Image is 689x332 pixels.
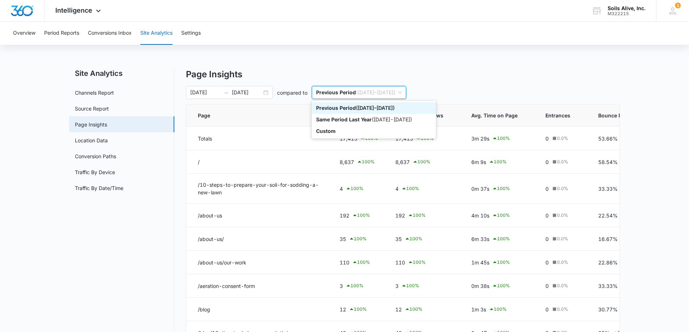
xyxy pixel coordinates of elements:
div: 100 % [408,211,426,220]
div: 100 % [401,281,419,290]
td: / [186,150,331,174]
div: 53.66% [598,134,640,143]
div: 110 [395,258,454,267]
div: 1m 45s [471,258,528,267]
div: 100 % [489,305,507,314]
div: 192 [395,211,454,220]
div: 100 % [352,258,370,267]
div: 0 [545,235,581,243]
div: 16.67% [598,234,640,243]
div: 0.0 % [551,283,568,289]
div: 8,637 [340,158,378,166]
td: /10-steps-to-prepare-your-soil-for-sodding-a-new-lawn [186,174,331,204]
div: 100 % [349,234,367,243]
div: 22.86% [598,258,640,267]
p: Custom [316,128,336,134]
div: 0 [545,158,581,166]
div: 33.33% [598,184,640,193]
div: 4m 10s [471,211,528,220]
button: Conversions Inbox [88,22,132,45]
div: account id [608,11,646,16]
div: 100 % [492,211,510,220]
div: 0 [545,135,581,142]
div: 22.54% [598,211,640,220]
span: to [223,90,229,95]
td: /about-us/ [186,227,331,251]
div: 0.0 % [551,306,568,312]
div: 0.0 % [551,236,568,242]
div: 100 % [408,258,426,267]
div: notifications count [675,3,681,8]
div: 12 [340,305,378,314]
div: 100 % [349,305,367,314]
span: Page [198,112,312,119]
td: /aeration-consent-form [186,274,331,298]
span: Entrances [545,112,570,119]
span: Bounce Rate [598,112,629,119]
a: Traffic By Device [75,168,115,176]
div: 100 % [404,234,422,243]
div: 30.77% [598,305,640,314]
div: 4 [340,184,378,193]
div: 100 % [492,258,510,267]
button: Overview [13,22,35,45]
div: 100 % [492,184,510,193]
button: Settings [181,22,201,45]
div: 100 % [492,234,510,243]
input: Start date [190,89,220,96]
div: 0m 38s [471,281,528,290]
a: Traffic By Date/Time [75,184,123,192]
button: Site Analytics [140,22,173,45]
div: 8,637 [395,158,454,166]
div: 192 [340,211,378,220]
div: 58.54% [598,158,640,166]
div: 12 [395,305,454,314]
td: /blog [186,298,331,321]
div: 100 % [357,158,375,166]
div: 3m 29s [471,134,528,143]
div: 3 [340,281,378,290]
a: Channels Report [75,89,114,96]
div: 6m 33s [471,234,528,243]
div: 0m 37s [471,184,528,193]
div: 100 % [489,158,507,166]
p: compared to [277,89,307,96]
div: 0 [545,282,581,290]
div: 4 [395,184,454,193]
div: account name [608,5,646,11]
div: 0 [545,185,581,193]
h2: Site Analytics [69,68,174,79]
a: Source Report [75,105,109,112]
p: Previous Period [316,89,356,95]
div: 0.0 % [551,259,568,266]
td: Totals [186,127,331,150]
div: 0.0 % [551,159,568,165]
a: Conversion Paths [75,152,116,160]
span: Intelligence [55,7,92,14]
a: Page Insights [75,121,107,128]
div: 100 % [412,158,430,166]
input: End date [232,89,262,96]
span: swap-right [223,90,229,95]
span: Avg. Time on Page [471,112,518,119]
div: 100 % [404,305,422,314]
div: 110 [340,258,378,267]
div: 100 % [492,134,510,143]
p: Page Insights [186,68,620,81]
div: 100 % [345,281,363,290]
div: 33.33% [598,281,640,290]
div: 100 % [401,184,419,193]
span: ( [DATE] – [DATE] ) [316,86,402,99]
div: 6m 9s [471,158,528,166]
div: 0 [545,259,581,266]
td: /about-us/our-work [186,251,331,274]
div: 100 % [492,281,510,290]
div: 100 % [352,211,370,220]
div: 0.0 % [551,185,568,192]
div: 35 [340,234,378,243]
div: 0 [545,212,581,219]
div: 100 % [345,184,363,193]
div: 0.0 % [551,212,568,219]
p: Previous Period [316,105,356,111]
div: 0.0 % [551,135,568,142]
